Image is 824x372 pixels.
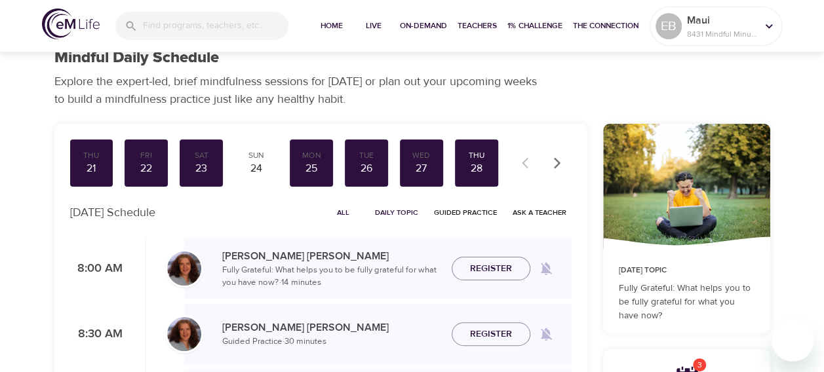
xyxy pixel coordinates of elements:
[328,206,359,219] span: All
[656,13,682,39] div: EB
[452,322,530,346] button: Register
[295,161,328,176] div: 25
[530,253,562,284] span: Remind me when a class goes live every Thursday at 8:00 AM
[573,19,638,33] span: The Connection
[400,19,447,33] span: On-Demand
[530,318,562,350] span: Remind me when a class goes live every Thursday at 8:30 AM
[130,161,163,176] div: 22
[75,150,108,161] div: Thu
[222,335,441,348] p: Guided Practice · 30 minutes
[70,325,123,343] p: 8:30 AM
[54,48,219,67] h1: Mindful Daily Schedule
[240,161,273,176] div: 24
[470,326,512,343] span: Register
[54,73,546,108] p: Explore the expert-led, brief mindfulness sessions for [DATE] or plan out your upcoming weeks to ...
[295,150,328,161] div: Mon
[167,317,201,351] img: Cindy2%20031422%20blue%20filter%20hi-res.jpg
[460,161,493,176] div: 28
[429,202,502,223] button: Guided Practice
[358,19,389,33] span: Live
[687,12,756,28] p: Maui
[513,206,566,219] span: Ask a Teacher
[316,19,347,33] span: Home
[240,150,273,161] div: Sun
[185,161,218,176] div: 23
[507,19,562,33] span: 1% Challenge
[350,150,383,161] div: Tue
[130,150,163,161] div: Fri
[452,257,530,281] button: Register
[222,320,441,335] p: [PERSON_NAME] [PERSON_NAME]
[772,320,814,362] iframe: Button to launch messaging window
[693,358,706,371] span: 3
[507,202,572,223] button: Ask a Teacher
[350,161,383,176] div: 26
[458,19,497,33] span: Teachers
[75,161,108,176] div: 21
[70,204,155,221] p: [DATE] Schedule
[185,150,218,161] div: Sat
[434,206,497,219] span: Guided Practice
[370,202,423,223] button: Daily Topic
[42,9,100,39] img: logo
[619,282,755,323] p: Fully Grateful: What helps you to be fully grateful for what you have now?
[375,206,418,219] span: Daily Topic
[222,248,441,264] p: [PERSON_NAME] [PERSON_NAME]
[323,202,364,223] button: All
[70,260,123,278] p: 8:00 AM
[687,28,756,40] p: 8431 Mindful Minutes
[470,261,512,277] span: Register
[167,251,201,286] img: Cindy2%20031422%20blue%20filter%20hi-res.jpg
[460,150,493,161] div: Thu
[222,264,441,289] p: Fully Grateful: What helps you to be fully grateful for what you have now? · 14 minutes
[405,161,438,176] div: 27
[405,150,438,161] div: Wed
[619,265,755,276] p: [DATE] Topic
[143,12,288,40] input: Find programs, teachers, etc...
